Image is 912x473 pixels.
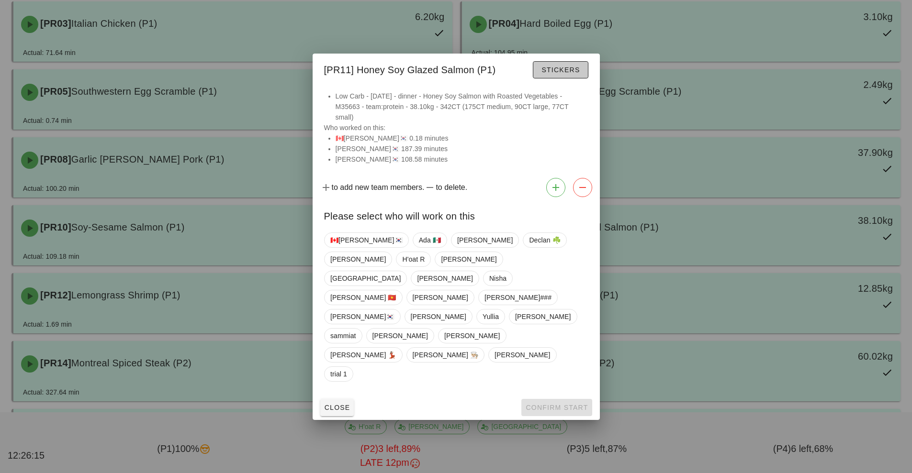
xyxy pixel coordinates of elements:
[313,91,600,174] div: Who worked on this:
[541,66,580,74] span: Stickers
[412,348,478,362] span: [PERSON_NAME] 👨🏼‍🍳
[529,233,560,247] span: Declan ☘️
[330,271,401,286] span: [GEOGRAPHIC_DATA]
[495,348,550,362] span: [PERSON_NAME]
[336,91,588,122] li: Low Carb - [DATE] - dinner - Honey Soy Salmon with Roasted Vegetables - M35663 - team:protein - 3...
[372,329,428,343] span: [PERSON_NAME]
[320,399,354,416] button: Close
[313,174,600,201] div: to add new team members. to delete.
[533,61,588,78] button: Stickers
[330,290,396,305] span: [PERSON_NAME] 🇻🇳
[330,348,396,362] span: [PERSON_NAME] 💃🏽
[412,290,468,305] span: [PERSON_NAME]
[483,309,499,324] span: Yullia
[336,154,588,165] li: [PERSON_NAME]🇰🇷 108.58 minutes
[330,233,403,247] span: 🇨🇦[PERSON_NAME]🇰🇷
[313,201,600,229] div: Please select who will work on this
[418,233,440,247] span: Ada 🇲🇽
[336,133,588,143] li: 🇨🇦[PERSON_NAME]🇰🇷 0.18 minutes
[417,271,473,286] span: [PERSON_NAME]
[336,143,588,154] li: [PERSON_NAME]🇰🇷 187.39 minutes
[444,329,500,343] span: [PERSON_NAME]
[313,54,600,83] div: [PR11] Honey Soy Glazed Salmon (P1)
[330,367,347,381] span: trial 1
[515,309,571,324] span: [PERSON_NAME]
[484,290,551,305] span: [PERSON_NAME]###
[489,271,506,286] span: Nisha
[441,252,496,266] span: [PERSON_NAME]
[410,309,466,324] span: [PERSON_NAME]
[330,252,386,266] span: [PERSON_NAME]
[324,404,350,411] span: Close
[402,252,425,266] span: H'oat R
[330,329,356,343] span: sammiat
[330,309,394,324] span: [PERSON_NAME]🇰🇷
[457,233,512,247] span: [PERSON_NAME]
